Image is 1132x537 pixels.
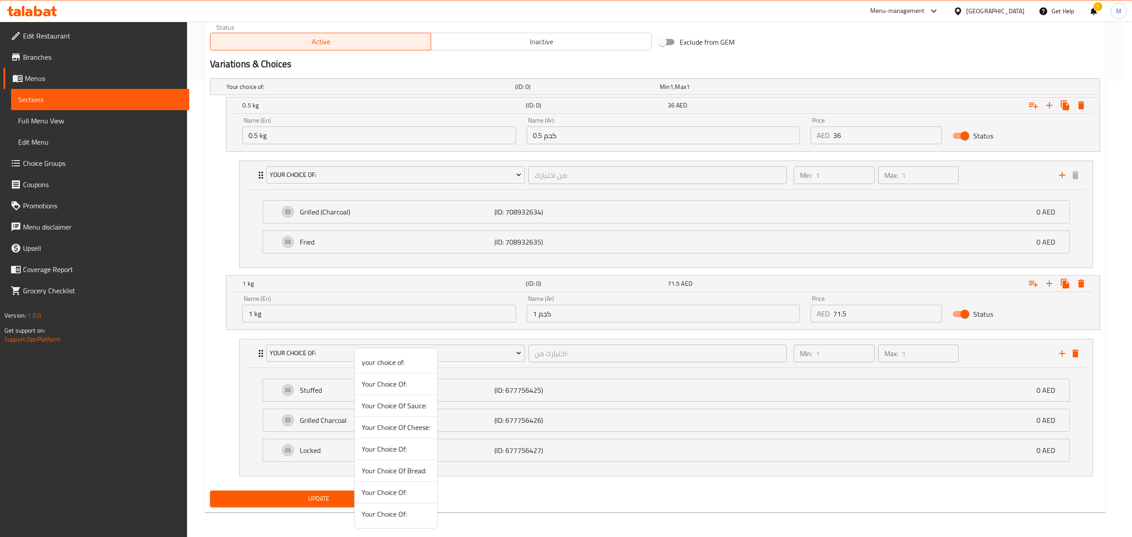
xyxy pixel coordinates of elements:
[362,509,430,519] span: Your Choice Of:
[362,357,430,368] span: your choice of:
[362,487,430,498] span: Your Choice Of:
[362,444,430,454] span: Your Choice Of:
[362,400,430,411] span: Your Choice Of Sauce:
[362,465,430,476] span: Your Choice Of Bread:
[362,379,430,389] span: Your Choice Of:
[362,422,430,433] span: Your Choice Of Cheese:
